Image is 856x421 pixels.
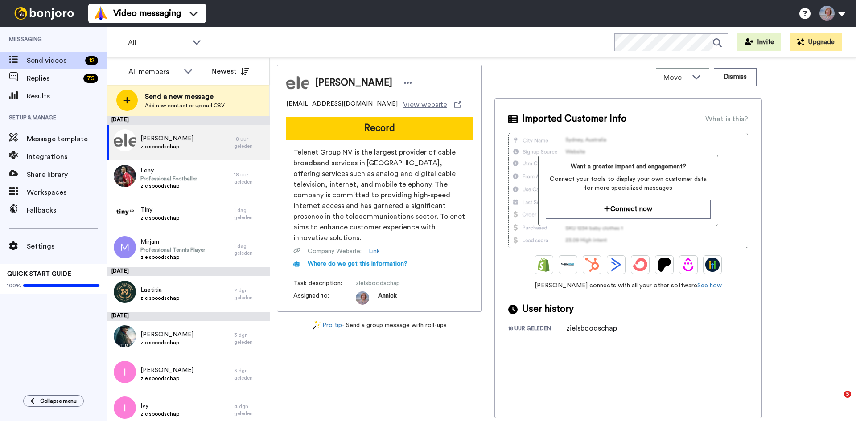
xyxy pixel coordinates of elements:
a: View website [403,99,461,110]
img: Patreon [657,258,671,272]
div: 2 dgn geleden [234,287,265,301]
div: 18 uur geleden [508,325,566,334]
img: ActiveCampaign [609,258,623,272]
span: Telenet Group NV is the largest provider of cable broadband services in [GEOGRAPHIC_DATA], offeri... [293,147,465,243]
button: Dismiss [714,68,757,86]
img: i.png [114,396,136,419]
span: Move [663,72,687,83]
span: Professional Tennis Player [140,246,205,253]
div: 1 dag geleden [234,207,265,221]
span: Mirjam [140,237,205,246]
img: 9b356e7b-0a26-4189-a0b5-8c19d8a7f59f-1729172948.jpg [356,291,369,305]
button: Invite [737,33,781,51]
img: 4da84615-b916-4ab1-b691-2351ae38df8b.jpg [114,165,136,187]
img: vm-color.svg [94,6,108,20]
img: bj-logo-header-white.svg [11,7,78,20]
div: 3 dgn geleden [234,331,265,346]
span: zielsboodschap [140,375,193,382]
span: [PERSON_NAME] connects with all your other software [508,281,748,290]
span: Integrations [27,151,107,162]
div: [DATE] [107,312,270,321]
span: Send a new message [145,91,225,102]
button: Collapse menu [23,395,84,407]
span: [PERSON_NAME] [140,330,193,339]
span: Message template [27,134,107,144]
span: Share library [27,169,107,180]
span: Want a greater impact and engagement? [546,162,710,171]
span: zielsboodschap [140,339,193,346]
span: [PERSON_NAME] [140,134,193,143]
div: 12 [85,56,98,65]
img: Image of Sabine [286,72,309,94]
span: zielsboodschap [140,294,179,302]
div: [DATE] [107,116,270,125]
span: Results [27,91,107,102]
img: Ontraport [561,258,575,272]
button: Record [286,117,473,140]
img: ConvertKit [633,258,647,272]
span: Task description : [293,279,356,288]
span: Imported Customer Info [522,112,626,126]
span: [EMAIL_ADDRESS][DOMAIN_NAME] [286,99,398,110]
img: c2166649-68a8-4820-811a-570144b726f4.png [114,129,136,151]
img: GoHighLevel [705,258,720,272]
span: Assigned to: [293,291,356,305]
button: Newest [205,62,256,80]
span: QUICK START GUIDE [7,271,71,277]
span: Video messaging [113,7,181,20]
div: All members [128,66,179,77]
span: Replies [27,73,80,84]
img: Hubspot [585,258,599,272]
span: User history [522,302,574,316]
span: View website [403,99,447,110]
span: Add new contact or upload CSV [145,102,225,109]
img: ecfd3b5f-202f-4556-af2f-5b2efecd86a8.jpg [114,325,136,347]
span: Annick [378,291,397,305]
div: [DATE] [107,267,270,276]
span: zielsboodschap [140,143,193,150]
span: Send videos [27,55,82,66]
img: i.png [114,361,136,383]
a: Pro tip [313,321,342,330]
img: magic-wand.svg [313,321,321,330]
span: zielsboodschap [140,410,179,417]
span: zielsboodschap [140,214,179,221]
span: All [128,37,188,48]
div: What is this? [705,114,748,124]
span: Company Website : [308,247,362,256]
div: 4 dgn geleden [234,403,265,417]
iframe: Intercom live chat [826,391,847,412]
img: m.png [114,236,136,258]
span: 5 [844,391,851,398]
span: zielsboodschap [356,279,440,288]
span: Workspaces [27,187,107,198]
span: Fallbacks [27,205,107,216]
div: 75 [83,74,98,83]
div: 18 uur geleden [234,171,265,185]
div: - Send a group message with roll-ups [277,321,482,330]
div: 1 dag geleden [234,242,265,257]
span: Leny [140,166,197,175]
div: 3 dgn geleden [234,367,265,381]
span: Tiny [140,205,179,214]
img: 73c607ce-0749-4d21-ae60-9a51a9550775.png [114,281,136,303]
span: Professional Footballer [140,175,197,182]
a: See how [697,282,722,289]
img: Shopify [537,258,551,272]
span: [PERSON_NAME] [140,366,193,375]
span: Connect your tools to display your own customer data for more specialized messages [546,175,710,192]
span: Collapse menu [40,397,77,405]
span: Ivy [140,401,179,410]
img: Drip [681,258,695,272]
a: Link [369,247,380,256]
span: Where do we get this information? [308,261,407,267]
div: 18 uur geleden [234,135,265,150]
button: Upgrade [790,33,842,51]
span: Settings [27,241,107,252]
button: Connect now [546,200,710,219]
img: ad452e59-8da1-47ca-b5d7-35cdcbf61e25.png [114,200,136,223]
span: [PERSON_NAME] [315,76,392,90]
div: zielsboodschap [566,323,617,334]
